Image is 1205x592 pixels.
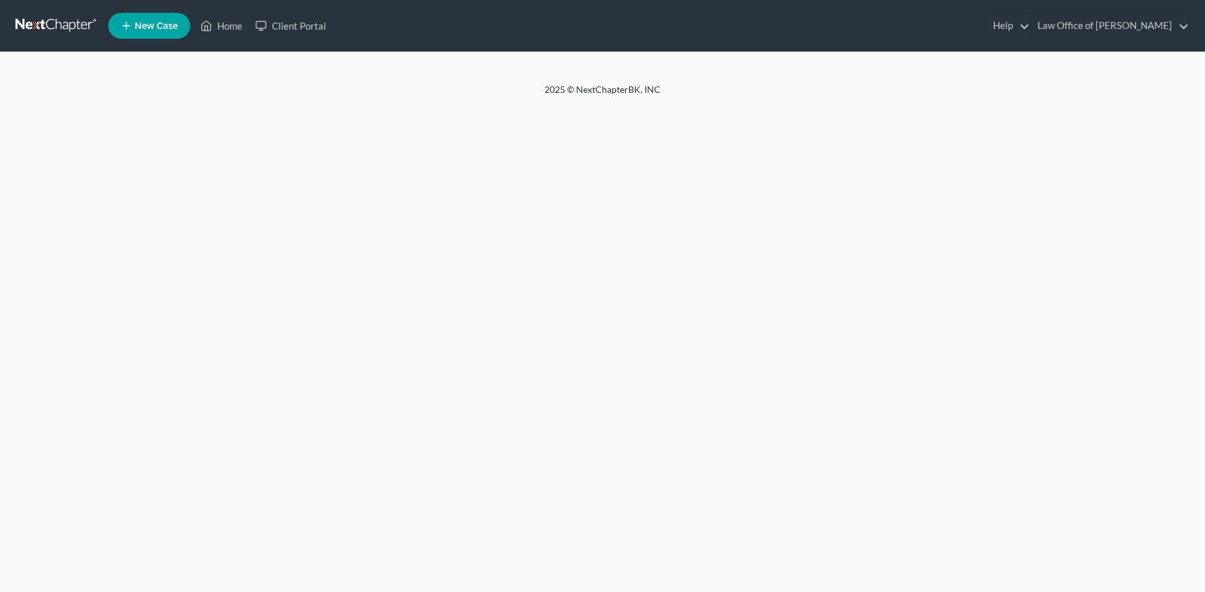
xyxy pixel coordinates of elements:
[108,13,190,39] new-legal-case-button: New Case
[987,14,1030,37] a: Help
[194,14,249,37] a: Home
[1031,14,1189,37] a: Law Office of [PERSON_NAME]
[235,83,970,106] div: 2025 © NextChapterBK, INC
[249,14,333,37] a: Client Portal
